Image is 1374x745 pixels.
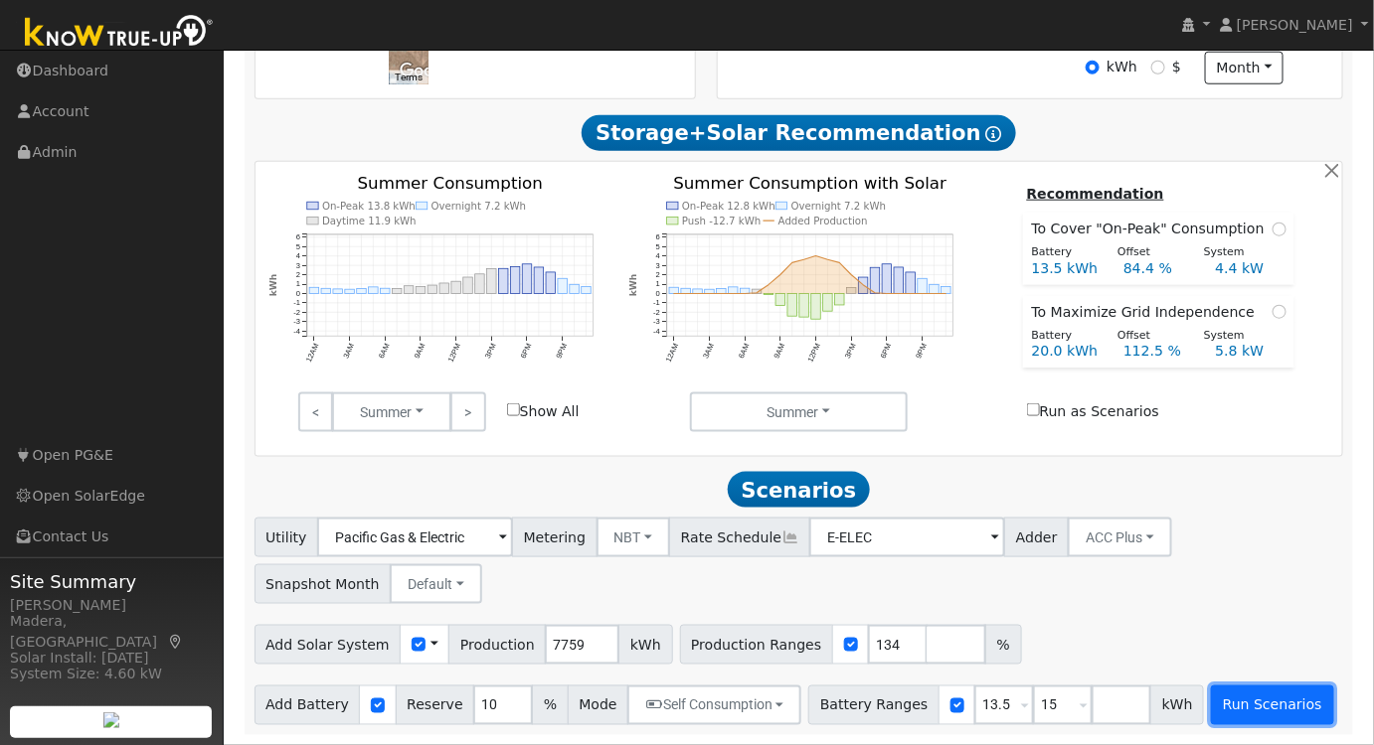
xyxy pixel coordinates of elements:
[554,343,569,361] text: 9PM
[345,290,355,294] rect: onclick=""
[681,289,691,294] rect: onclick=""
[656,233,660,242] text: 6
[942,287,951,294] rect: onclick=""
[741,289,751,294] rect: onclick=""
[1237,17,1353,33] span: [PERSON_NAME]
[791,201,887,212] text: Overnight 7.2 kWh
[737,343,752,361] text: 6AM
[1172,57,1181,77] label: $
[522,264,532,294] rect: onclick=""
[416,287,426,294] rect: onclick=""
[669,288,679,294] rect: onclick=""
[295,261,299,270] text: 3
[597,518,671,557] button: NBT
[656,242,660,251] text: 5
[656,280,660,289] text: 1
[915,343,930,361] text: 9PM
[368,287,378,294] rect: onclick=""
[1021,258,1113,279] div: 13.5 kWh
[811,294,821,320] rect: onclick=""
[799,294,809,318] rect: onclick=""
[773,343,787,361] text: 9AM
[1032,302,1264,323] span: To Maximize Grid Independence
[1021,244,1108,261] div: Battery
[802,258,805,261] circle: onclick=""
[628,274,638,297] text: kWh
[341,343,356,361] text: 3AM
[395,72,423,82] a: Terms (opens in new tab)
[396,685,475,725] span: Reserve
[682,216,761,226] text: Push -12.7 kWh
[1021,328,1108,345] div: Battery
[395,59,460,84] img: Google
[255,685,361,725] span: Add Battery
[653,299,660,308] text: -1
[910,292,913,295] circle: onclick=""
[298,392,333,432] a: <
[10,611,213,653] div: Madera, [GEOGRAPHIC_DATA]
[332,392,451,432] button: Summer
[167,634,185,650] a: Map
[693,289,703,294] rect: onclick=""
[1114,341,1205,362] div: 112.5 %
[862,284,865,287] circle: onclick=""
[392,289,402,294] rect: onclick=""
[768,284,771,287] circle: onclick=""
[879,343,894,361] text: 6PM
[874,292,877,295] circle: onclick=""
[843,343,858,361] text: 3PM
[1211,685,1333,725] button: Run Scenarios
[680,625,833,665] span: Production Ranges
[847,288,857,294] rect: onclick=""
[295,242,299,251] text: 5
[1193,244,1280,261] div: System
[321,289,331,294] rect: onclick=""
[532,685,568,725] span: %
[1027,401,1159,422] label: Run as Scenarios
[744,292,747,295] circle: onclick=""
[653,327,660,336] text: -4
[756,292,759,295] circle: onclick=""
[753,290,763,294] rect: onclick=""
[708,292,711,295] circle: onclick=""
[696,292,699,295] circle: onclick=""
[439,283,449,293] rect: onclick=""
[295,270,299,279] text: 2
[664,343,681,365] text: 12AM
[10,595,213,616] div: [PERSON_NAME]
[823,294,833,312] rect: onclick=""
[10,568,213,595] span: Site Summary
[507,401,580,422] label: Show All
[10,664,213,684] div: System Size: 4.60 kW
[985,625,1021,665] span: %
[1107,57,1137,77] label: kWh
[618,625,672,665] span: kWh
[268,274,278,297] text: kWh
[732,292,735,295] circle: onclick=""
[1150,685,1204,725] span: kWh
[357,289,367,294] rect: onclick=""
[775,294,785,306] rect: onclick=""
[826,258,829,261] circle: onclick=""
[778,216,868,226] text: Added Production
[1086,61,1100,74] input: kWh
[673,175,946,194] text: Summer Consumption with Solar
[1027,186,1164,202] u: Recommendation
[304,343,321,365] text: 12AM
[322,216,417,226] text: Daytime 11.9 kWh
[322,201,416,212] text: On-Peak 13.8 kWh
[309,288,319,294] rect: onclick=""
[850,273,853,276] circle: onclick=""
[1021,341,1113,362] div: 20.0 kWh
[808,685,940,725] span: Battery Ranges
[445,343,462,365] text: 12PM
[295,233,299,242] text: 6
[293,308,300,317] text: -2
[293,327,300,336] text: -4
[1032,219,1273,239] span: To Cover "On-Peak" Consumption
[293,299,300,308] text: -1
[1027,403,1040,416] input: Run as Scenarios
[582,287,592,294] rect: onclick=""
[790,261,793,264] circle: onclick=""
[1205,52,1284,85] button: month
